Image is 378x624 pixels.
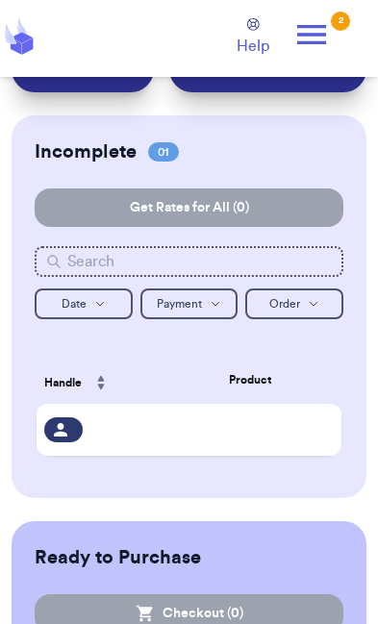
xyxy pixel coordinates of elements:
span: Help [237,35,269,58]
a: Help [237,18,269,58]
span: Product [229,371,271,388]
h2: Ready to Purchase [35,544,201,571]
div: 2 [331,12,350,31]
button: Payment [140,288,239,319]
span: 01 [148,142,179,162]
span: Date [62,298,87,310]
button: Date [35,288,133,319]
span: Payment [157,298,202,310]
h2: Incomplete [35,138,137,165]
button: Sort ascending [86,363,116,402]
input: Search [35,246,343,277]
button: Order [245,288,343,319]
span: Handle [44,374,82,391]
button: Get Rates for All (0) [35,188,343,227]
span: Order [269,298,300,310]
